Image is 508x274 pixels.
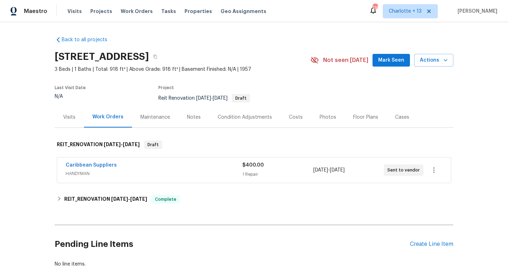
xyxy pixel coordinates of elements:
span: - [196,96,228,101]
a: Back to all projects [55,36,122,43]
span: HANDYMAN [66,170,242,177]
span: 3 Beds | 1 Baths | Total: 918 ft² | Above Grade: 918 ft² | Basement Finished: N/A | 1957 [55,66,310,73]
div: 1 Repair [242,171,313,178]
span: Maestro [24,8,47,15]
span: Complete [152,196,179,203]
span: Mark Seen [378,56,404,65]
span: [DATE] [196,96,211,101]
h2: Pending Line Items [55,228,410,261]
span: Draft [232,96,249,100]
span: - [313,167,345,174]
div: Photos [320,114,336,121]
div: Create Line Item [410,241,453,248]
span: Projects [90,8,112,15]
span: Not seen [DATE] [323,57,368,64]
div: Work Orders [92,113,123,120]
span: - [111,197,147,201]
span: [DATE] [130,197,147,201]
div: REIT_RENOVATION [DATE]-[DATE]Draft [55,133,453,156]
div: Floor Plans [353,114,378,121]
span: [DATE] [123,142,140,147]
span: [DATE] [313,168,328,173]
span: [PERSON_NAME] [455,8,497,15]
div: No line items. [55,261,453,268]
div: Visits [63,114,75,121]
span: Draft [145,141,162,148]
span: Charlotte + 13 [389,8,422,15]
span: [DATE] [104,142,121,147]
div: N/A [55,94,86,99]
span: Visits [67,8,82,15]
span: Last Visit Date [55,86,86,90]
button: Mark Seen [373,54,410,67]
span: Tasks [161,9,176,14]
div: REIT_RENOVATION [DATE]-[DATE]Complete [55,191,453,208]
h6: REIT_RENOVATION [57,141,140,149]
span: - [104,142,140,147]
span: [DATE] [330,168,345,173]
div: Maintenance [140,114,170,121]
span: Actions [420,56,448,65]
span: Properties [185,8,212,15]
a: Caribbean Suppliers [66,163,117,168]
span: Sent to vendor [387,167,423,174]
span: Project [158,86,174,90]
span: [DATE] [213,96,228,101]
h2: [STREET_ADDRESS] [55,53,149,60]
span: Work Orders [121,8,153,15]
button: Copy Address [149,50,162,63]
span: Geo Assignments [220,8,266,15]
div: 116 [373,4,377,11]
span: Reit Renovation [158,96,250,101]
h6: REIT_RENOVATION [64,195,147,204]
div: Costs [289,114,303,121]
span: [DATE] [111,197,128,201]
div: Cases [395,114,409,121]
span: $400.00 [242,163,264,168]
button: Actions [414,54,453,67]
div: Notes [187,114,201,121]
div: Condition Adjustments [218,114,272,121]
